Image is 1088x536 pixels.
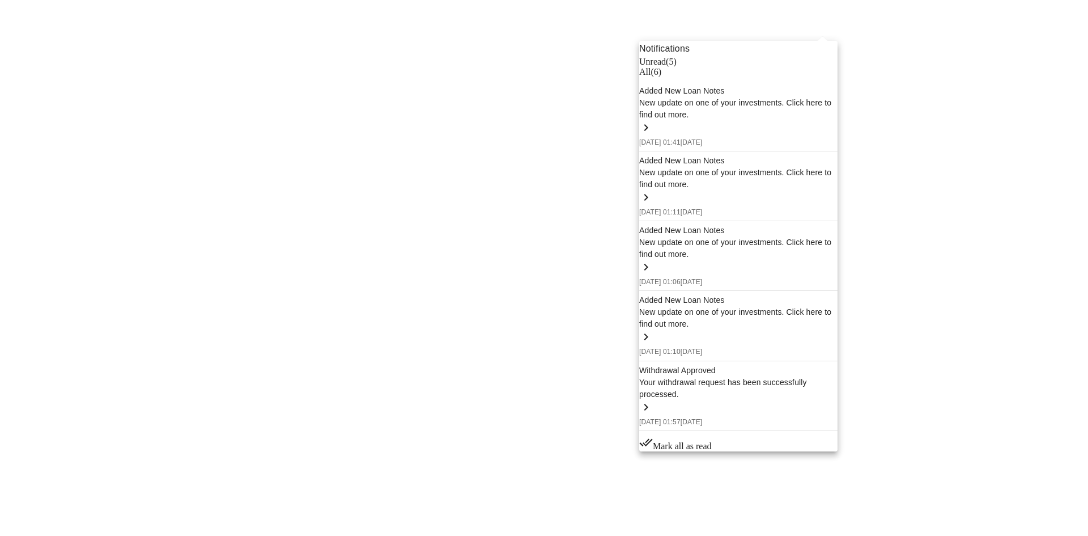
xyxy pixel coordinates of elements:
[639,237,838,260] div: New update on one of your investments. Click here to find out more.
[639,225,838,237] div: Added New Loan Notes
[639,348,681,356] span: [DATE] 01:10
[653,441,712,451] span: Mark all as read
[666,57,677,66] span: ( 5 )
[681,278,703,286] span: [DATE]
[639,377,838,400] div: Your withdrawal request has been successfully processed.
[639,85,838,97] div: Added New Loan Notes
[639,418,681,426] span: [DATE] 01:57
[639,167,838,191] div: New update on one of your investments. Click here to find out more.
[639,44,690,53] span: Notifications
[639,208,681,216] span: [DATE] 01:11
[639,57,666,66] span: Unread
[681,418,703,426] span: [DATE]
[639,306,838,330] div: New update on one of your investments. Click here to find out more.
[639,278,681,286] span: [DATE] 01:06
[639,138,681,146] span: [DATE] 01:41
[639,67,651,77] span: All
[681,138,703,146] span: [DATE]
[639,97,838,121] div: New update on one of your investments. Click here to find out more.
[651,67,661,77] span: ( 6 )
[639,155,838,167] div: Added New Loan Notes
[681,348,703,356] span: [DATE]
[639,294,838,306] div: Added New Loan Notes
[639,365,838,377] div: Withdrawal Approved
[681,208,703,216] span: [DATE]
